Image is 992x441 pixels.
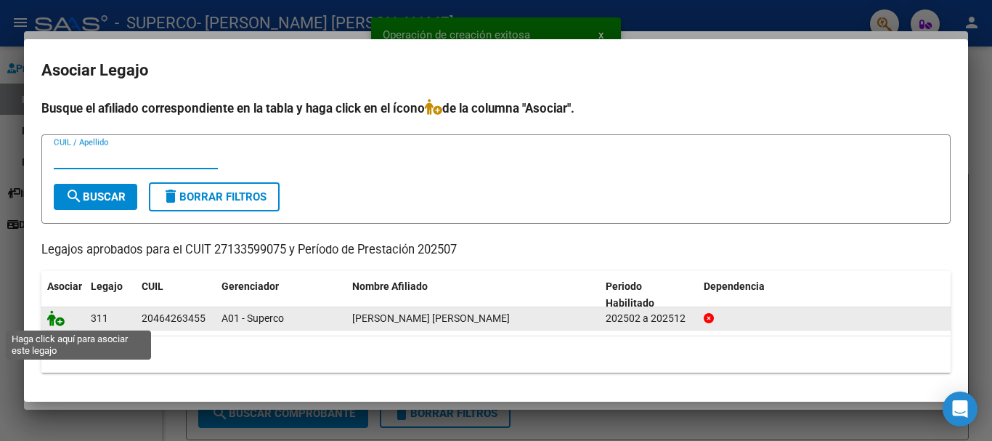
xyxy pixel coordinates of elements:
[346,271,600,319] datatable-header-cell: Nombre Afiliado
[606,310,692,327] div: 202502 a 202512
[606,280,654,309] span: Periodo Habilitado
[943,392,977,426] div: Open Intercom Messenger
[216,271,346,319] datatable-header-cell: Gerenciador
[54,184,137,210] button: Buscar
[136,271,216,319] datatable-header-cell: CUIL
[698,271,951,319] datatable-header-cell: Dependencia
[352,280,428,292] span: Nombre Afiliado
[352,312,510,324] span: VELARDEZ FACUNDO GABRIEL
[91,280,123,292] span: Legajo
[47,280,82,292] span: Asociar
[41,336,951,373] div: 1 registros
[162,187,179,205] mat-icon: delete
[221,280,279,292] span: Gerenciador
[221,312,284,324] span: A01 - Superco
[65,190,126,203] span: Buscar
[65,187,83,205] mat-icon: search
[162,190,267,203] span: Borrar Filtros
[41,99,951,118] h4: Busque el afiliado correspondiente en la tabla y haga click en el ícono de la columna "Asociar".
[704,280,765,292] span: Dependencia
[41,57,951,84] h2: Asociar Legajo
[41,271,85,319] datatable-header-cell: Asociar
[149,182,280,211] button: Borrar Filtros
[41,241,951,259] p: Legajos aprobados para el CUIT 27133599075 y Período de Prestación 202507
[142,280,163,292] span: CUIL
[85,271,136,319] datatable-header-cell: Legajo
[600,271,698,319] datatable-header-cell: Periodo Habilitado
[91,312,108,324] span: 311
[142,310,206,327] div: 20464263455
